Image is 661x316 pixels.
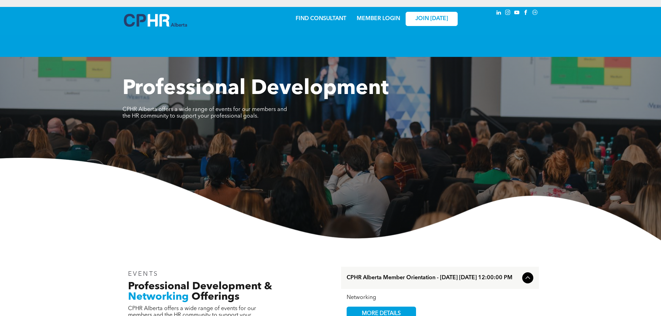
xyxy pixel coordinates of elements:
[406,12,458,26] a: JOIN [DATE]
[128,292,189,302] span: Networking
[296,16,346,22] a: FIND CONSULTANT
[347,275,519,281] span: CPHR Alberta Member Orientation - [DATE] [DATE] 12:00:00 PM
[124,14,187,27] img: A blue and white logo for cp alberta
[122,78,389,99] span: Professional Development
[513,9,521,18] a: youtube
[415,16,448,22] span: JOIN [DATE]
[128,281,272,292] span: Professional Development &
[531,9,539,18] a: Social network
[347,294,533,301] div: Networking
[192,292,239,302] span: Offerings
[522,9,530,18] a: facebook
[357,16,400,22] a: MEMBER LOGIN
[495,9,503,18] a: linkedin
[122,107,287,119] span: CPHR Alberta offers a wide range of events for our members and the HR community to support your p...
[128,271,159,277] span: EVENTS
[504,9,512,18] a: instagram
